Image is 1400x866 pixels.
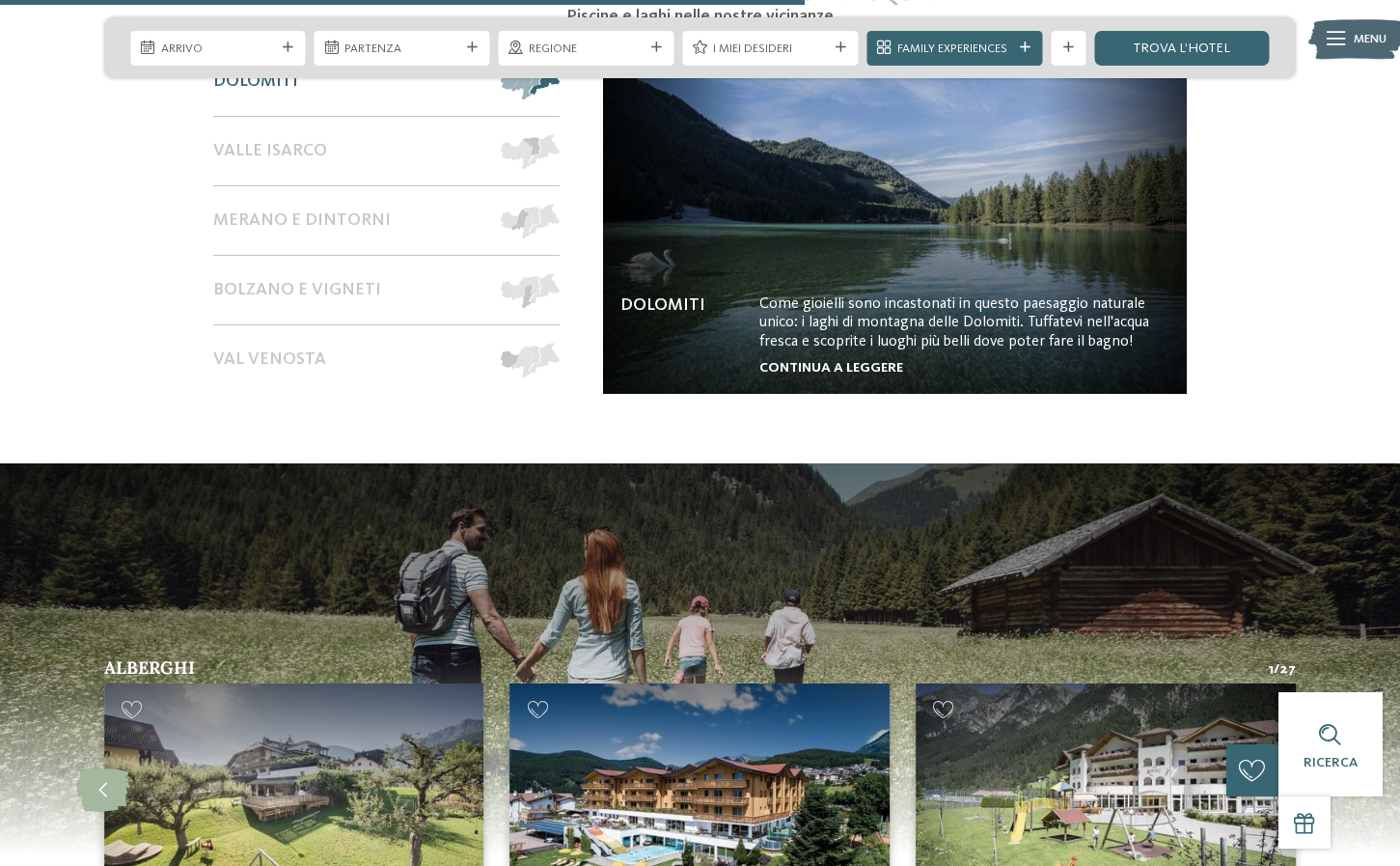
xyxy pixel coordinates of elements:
[529,41,644,58] span: Regione
[161,41,276,58] span: Arrivo
[213,210,391,232] span: Merano e dintorni
[603,46,1187,394] img: Cercate un hotel con piscina coperta per bambini in Alto Adige?
[1279,659,1296,679] span: 27
[213,349,326,371] span: Val Venosta
[213,71,298,93] span: Dolomiti
[1094,31,1270,66] a: trova l’hotel
[213,280,381,301] span: Bolzano e vigneti
[1304,756,1358,769] span: Ricerca
[759,361,903,375] a: continua a leggere
[213,141,327,162] span: Valle Isarco
[1274,659,1279,679] span: /
[897,41,1012,58] span: Family Experiences
[566,8,834,25] span: Piscine e laghi nelle nostre vicinanze
[104,656,195,679] span: Alberghi
[713,41,828,58] span: I miei desideri
[344,41,459,58] span: Partenza
[1269,659,1274,679] span: 1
